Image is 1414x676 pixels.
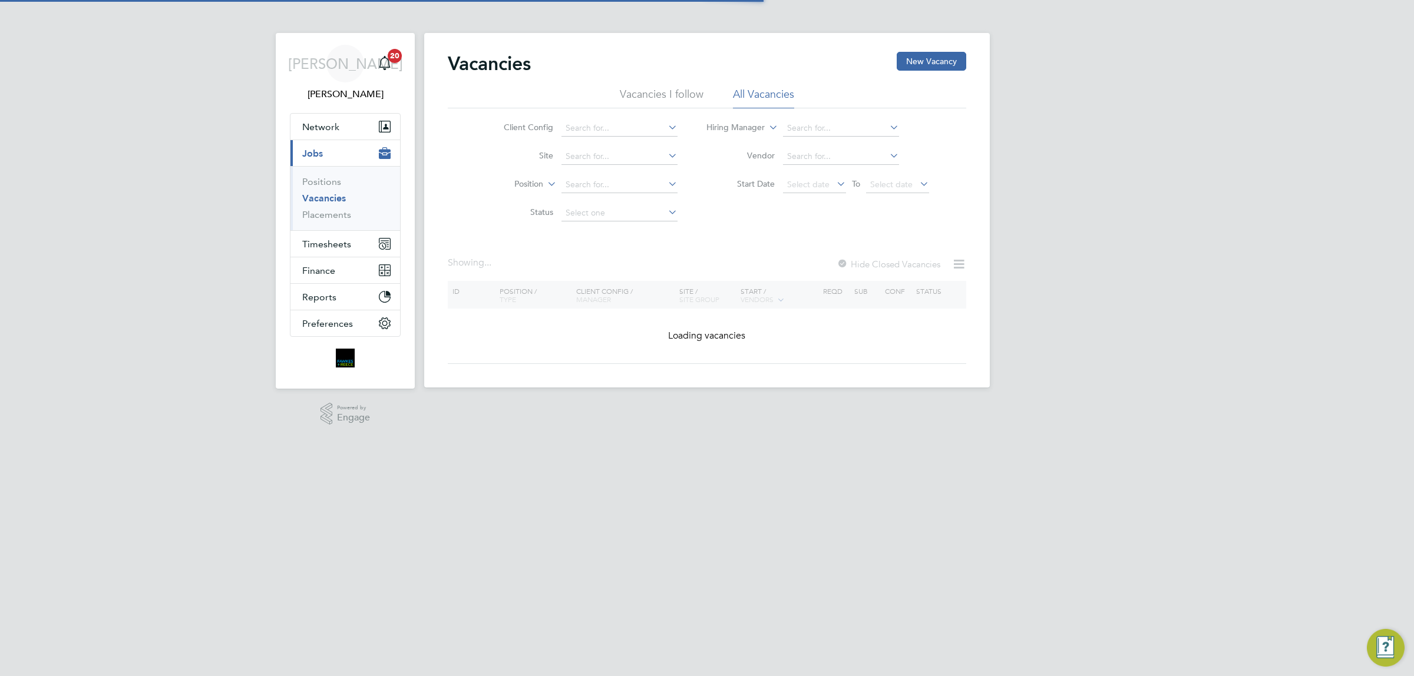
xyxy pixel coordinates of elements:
[321,403,371,425] a: Powered byEngage
[561,205,678,221] input: Select one
[302,176,341,187] a: Positions
[484,257,491,269] span: ...
[448,257,494,269] div: Showing
[290,231,400,257] button: Timesheets
[302,265,335,276] span: Finance
[485,207,553,217] label: Status
[783,120,899,137] input: Search for...
[848,176,864,191] span: To
[707,150,775,161] label: Vendor
[388,49,402,63] span: 20
[337,413,370,423] span: Engage
[697,122,765,134] label: Hiring Manager
[485,122,553,132] label: Client Config
[837,259,940,270] label: Hide Closed Vacancies
[290,257,400,283] button: Finance
[870,179,913,190] span: Select date
[302,238,351,250] span: Timesheets
[475,178,543,190] label: Position
[302,291,336,303] span: Reports
[276,33,415,389] nav: Main navigation
[302,209,351,220] a: Placements
[290,114,400,140] button: Network
[290,166,400,230] div: Jobs
[288,56,403,71] span: [PERSON_NAME]
[337,403,370,413] span: Powered by
[290,140,400,166] button: Jobs
[302,148,323,159] span: Jobs
[336,349,355,367] img: bromak-logo-retina.png
[290,45,401,101] a: [PERSON_NAME][PERSON_NAME]
[290,310,400,336] button: Preferences
[897,52,966,71] button: New Vacancy
[561,148,678,165] input: Search for...
[561,177,678,193] input: Search for...
[561,120,678,137] input: Search for...
[302,121,339,132] span: Network
[290,349,401,367] a: Go to home page
[302,318,353,329] span: Preferences
[290,284,400,310] button: Reports
[733,87,794,108] li: All Vacancies
[787,179,830,190] span: Select date
[373,45,397,82] a: 20
[302,193,346,204] a: Vacancies
[1367,629,1405,667] button: Engage Resource Center
[783,148,899,165] input: Search for...
[290,87,401,101] span: Jordan Alaezihe
[707,178,775,189] label: Start Date
[448,52,531,75] h2: Vacancies
[620,87,703,108] li: Vacancies I follow
[485,150,553,161] label: Site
